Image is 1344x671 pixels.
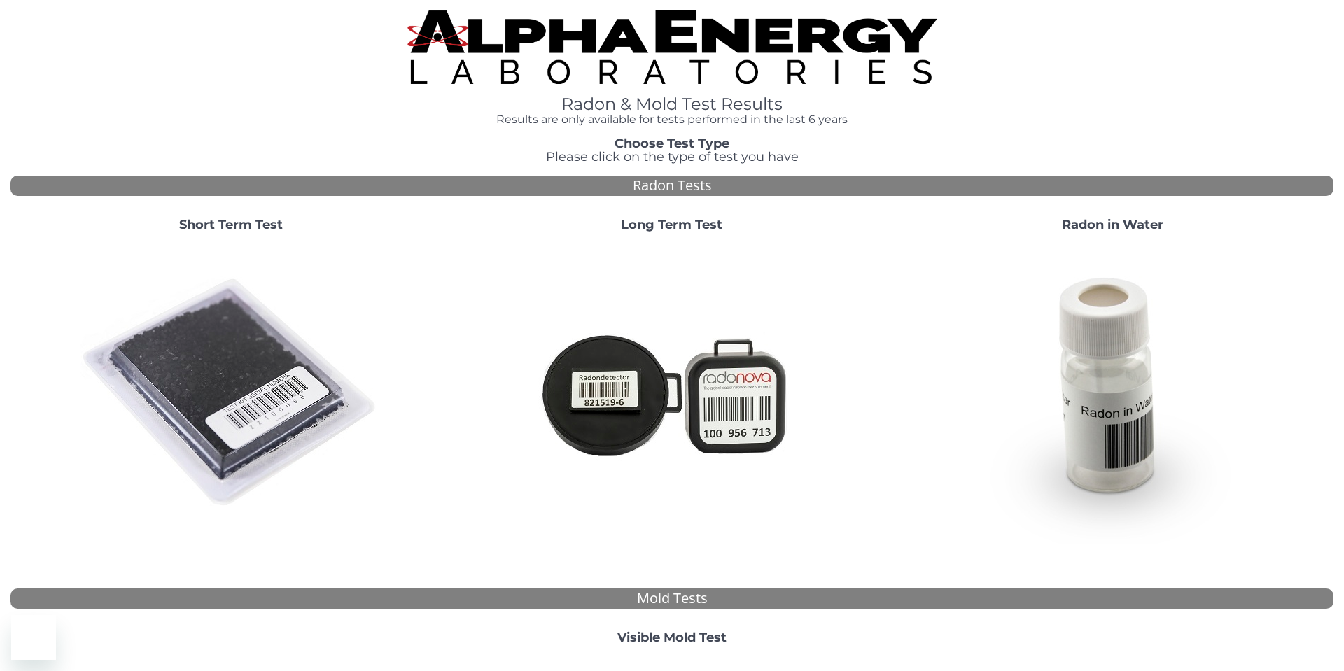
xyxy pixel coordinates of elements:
[962,243,1263,544] img: RadoninWater.jpg
[615,136,729,151] strong: Choose Test Type
[179,217,283,232] strong: Short Term Test
[10,588,1333,609] div: Mold Tests
[521,243,822,544] img: Radtrak2vsRadtrak3.jpg
[10,176,1333,196] div: Radon Tests
[407,10,937,84] img: TightCrop.jpg
[407,95,937,113] h1: Radon & Mold Test Results
[621,217,722,232] strong: Long Term Test
[546,149,799,164] span: Please click on the type of test you have
[407,113,937,126] h4: Results are only available for tests performed in the last 6 years
[11,615,56,660] iframe: Button to launch messaging window
[617,630,727,645] strong: Visible Mold Test
[1062,217,1163,232] strong: Radon in Water
[80,243,381,544] img: ShortTerm.jpg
